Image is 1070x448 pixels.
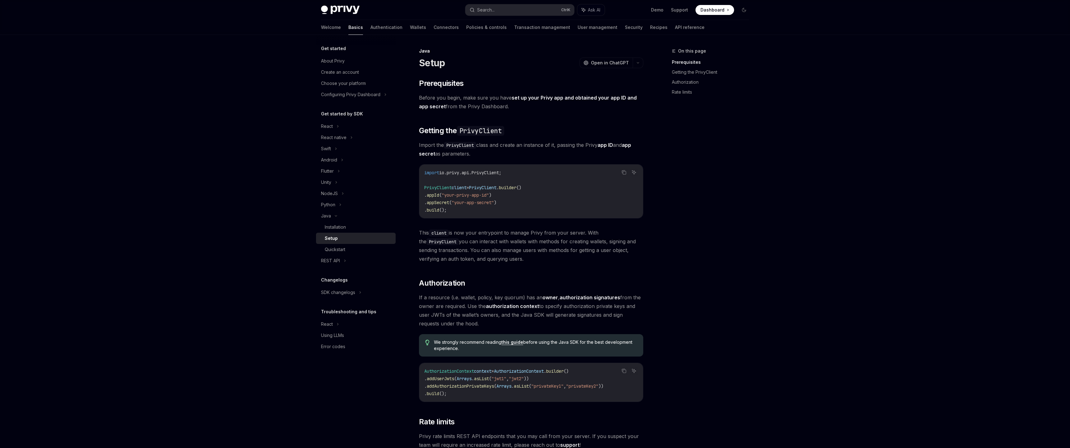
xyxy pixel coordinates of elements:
[465,4,574,16] button: Search...CtrlK
[316,67,396,78] a: Create an account
[321,57,345,65] div: About Privy
[620,168,628,176] button: Copy the contents from the code block
[316,55,396,67] a: About Privy
[321,45,346,52] h5: Get started
[321,91,380,98] div: Configuring Privy Dashboard
[427,192,439,198] span: appId
[467,185,469,190] span: =
[477,6,495,14] div: Search...
[321,145,331,152] div: Swift
[316,78,396,89] a: Choose your platform
[429,230,449,236] code: client
[625,20,643,35] a: Security
[620,367,628,375] button: Copy the contents from the code block
[321,332,344,339] div: Using LLMs
[514,383,529,389] span: asList
[321,6,360,14] img: dark logo
[424,391,427,396] span: .
[700,7,724,13] span: Dashboard
[321,257,340,264] div: REST API
[496,383,511,389] span: Arrays
[410,20,426,35] a: Wallets
[321,190,338,197] div: NodeJS
[452,200,494,205] span: "your-app-secret"
[325,246,345,253] div: Quickstart
[419,293,643,328] span: If a resource (i.e. wallet, policy, key quorum) has an , from the owner are required. Use the to ...
[591,60,629,66] span: Open in ChatGPT
[444,142,476,149] code: PrivyClient
[424,368,474,374] span: AuthorizationContext
[321,212,331,220] div: Java
[579,58,633,68] button: Open in ChatGPT
[434,339,637,352] span: We strongly recommend reading before using the Java SDK for the best development experience.
[496,185,499,190] span: .
[321,110,363,118] h5: Get started by SDK
[564,383,566,389] span: ,
[452,185,467,190] span: client
[449,200,452,205] span: (
[321,167,334,175] div: Flutter
[321,308,376,315] h5: Troubleshooting and tips
[494,200,496,205] span: )
[427,383,494,389] span: addAuthorizationPrivateKeys
[325,235,338,242] div: Setup
[501,339,523,345] a: this guide
[514,20,570,35] a: Transaction management
[491,368,494,374] span: =
[499,185,516,190] span: builder
[427,207,439,213] span: build
[509,376,524,381] span: "jwt2"
[561,7,570,12] span: Ctrl K
[466,20,507,35] a: Policies & controls
[672,67,754,77] a: Getting the PrivyClient
[511,383,514,389] span: .
[439,207,447,213] span: ();
[531,383,564,389] span: "privateKey1"
[671,7,688,13] a: Support
[424,170,439,175] span: import
[426,238,459,245] code: PrivyClient
[321,68,359,76] div: Create an account
[434,20,459,35] a: Connectors
[419,93,643,111] span: Before you begin, make sure you have from the Privy Dashboard.
[544,368,546,374] span: .
[469,185,496,190] span: PrivyClient
[494,368,544,374] span: AuthorizationContext
[419,95,637,110] a: set up your Privy app and obtained your app ID and app secret
[419,278,465,288] span: Authorization
[598,142,613,148] strong: app ID
[424,207,427,213] span: .
[348,20,363,35] a: Basics
[675,20,705,35] a: API reference
[529,383,531,389] span: (
[316,222,396,233] a: Installation
[419,78,463,88] span: Prerequisites
[321,343,345,350] div: Error codes
[419,57,445,68] h1: Setup
[566,383,598,389] span: "privateKey2"
[316,330,396,341] a: Using LLMs
[370,20,402,35] a: Authentication
[427,391,439,396] span: build
[424,185,452,190] span: PrivyClient
[321,123,333,130] div: React
[457,376,472,381] span: Arrays
[578,20,617,35] a: User management
[321,289,355,296] div: SDK changelogs
[427,376,454,381] span: addUserJwts
[316,341,396,352] a: Error codes
[489,376,491,381] span: (
[560,294,620,301] a: authorization signatures
[321,320,333,328] div: React
[651,7,663,13] a: Demo
[439,170,501,175] span: io.privy.api.PrivyClient;
[419,126,504,136] span: Getting the
[424,376,427,381] span: .
[672,87,754,97] a: Rate limits
[678,47,706,55] span: On this page
[424,200,427,205] span: .
[588,7,600,13] span: Ask AI
[325,223,346,231] div: Installation
[419,141,643,158] span: Import the class and create an instance of it, passing the Privy and as parameters.
[486,303,539,310] a: authorization context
